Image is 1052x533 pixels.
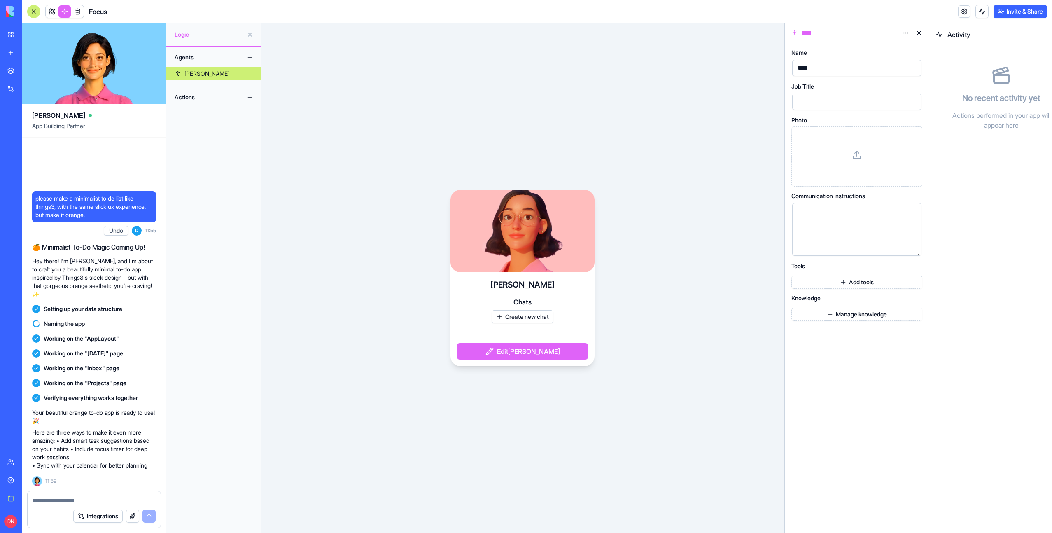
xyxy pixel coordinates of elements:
span: Knowledge [791,295,821,301]
span: Verifying everything works together [44,394,138,402]
h1: Focus [89,7,107,16]
span: Working on the "Projects" page [44,379,126,387]
h4: [PERSON_NAME] [490,279,555,290]
div: [PERSON_NAME] [184,70,229,78]
p: Hey there! I'm [PERSON_NAME], and I'm about to craft you a beautifully minimal to-do app inspired... [32,257,156,298]
span: Tools [791,263,805,269]
a: [PERSON_NAME] [166,67,261,80]
span: Working on the "Inbox" page [44,364,119,372]
span: Activity [947,30,1049,40]
span: Logic [175,30,243,39]
h2: 🍊 Minimalist To-Do Magic Coming Up! [32,242,156,252]
span: Working on the "[DATE]" page [44,349,123,358]
span: Working on the "AppLayout" [44,334,119,343]
span: Job Title [791,84,814,89]
span: 11:59 [45,478,56,484]
span: Photo [791,117,807,123]
span: Naming the app [44,320,85,328]
span: [PERSON_NAME] [32,110,85,120]
span: App Building Partner [32,122,156,137]
button: Edit[PERSON_NAME] [457,343,588,360]
button: Add tools [791,276,922,289]
span: Setting up your data structure [44,305,122,313]
div: Agents [170,51,236,64]
span: Communication Instructions [791,193,865,199]
span: Name [791,50,807,56]
span: D [132,226,142,236]
button: Integrations [73,510,123,523]
button: Invite & Share [994,5,1047,18]
button: Manage knowledge [791,308,922,321]
img: Ella_00000_wcx2te.png [32,476,42,486]
span: 11:55 [145,227,156,234]
img: logo [6,6,57,17]
button: Undo [104,226,128,236]
span: DN [4,515,17,528]
button: Create new chat [492,310,553,323]
p: Here are three ways to make it even more amazing: • Add smart task suggestions based on your habi... [32,428,156,470]
div: Actions [170,91,236,104]
span: please make a minimalist to do list like things3, with the same slick ux experience. but make it ... [35,194,153,219]
span: Chats [513,297,532,307]
p: Your beautiful orange to-do app is ready to use! 🎉 [32,409,156,425]
h4: No recent activity yet [962,92,1040,104]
